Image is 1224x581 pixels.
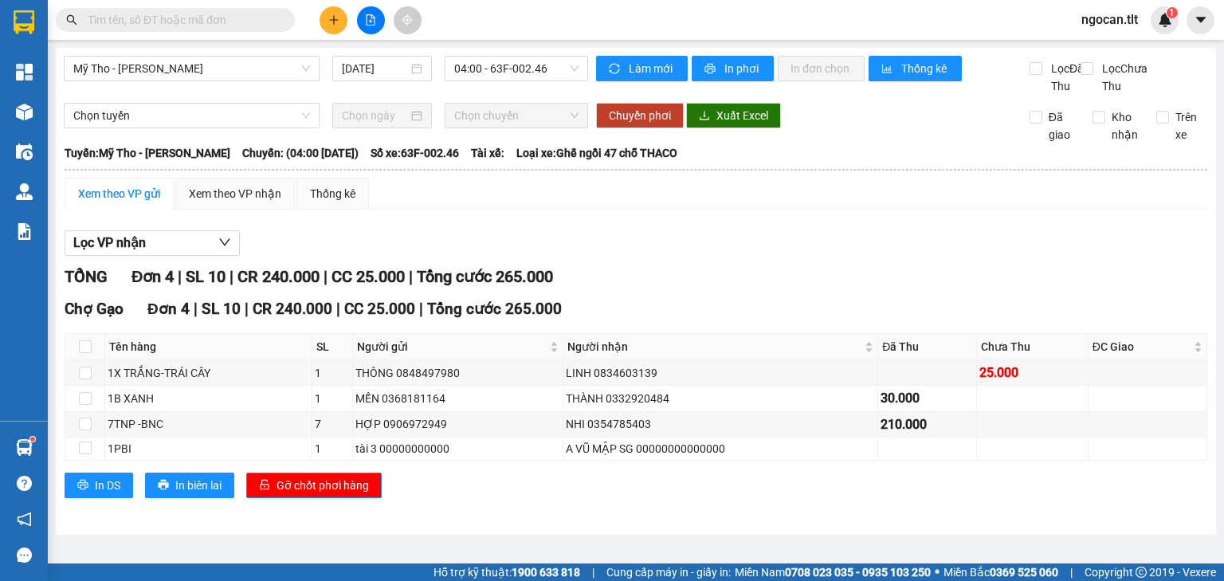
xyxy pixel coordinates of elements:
span: Chọn tuyến [73,104,310,128]
div: A VŨ MẬP SG 00000000000000 [566,440,875,457]
span: 04:00 - 63F-002.46 [454,57,579,80]
span: | [592,563,594,581]
span: SL 10 [186,267,226,286]
span: down [218,236,231,249]
span: Loại xe: Ghế ngồi 47 chỗ THACO [516,144,677,162]
span: printer [704,63,718,76]
span: Cung cấp máy in - giấy in: [606,563,731,581]
span: | [245,300,249,318]
span: CR 240.000 [237,267,320,286]
div: THÀNH 0332920484 [566,390,875,407]
span: | [409,267,413,286]
span: printer [158,479,169,492]
span: TỔNG [65,267,108,286]
span: Xuất Excel [716,107,768,124]
img: icon-new-feature [1158,13,1172,27]
span: download [699,110,710,123]
span: ngocan.tlt [1069,10,1151,29]
span: Tổng cước 265.000 [427,300,562,318]
div: LINH 0834603139 [566,364,875,382]
div: 1PBI [108,440,309,457]
sup: 1 [1167,7,1178,18]
span: caret-down [1194,13,1208,27]
span: Gỡ chốt phơi hàng [277,477,369,494]
span: Làm mới [629,60,675,77]
b: Tuyến: Mỹ Tho - [PERSON_NAME] [65,147,230,159]
span: Người nhận [567,338,861,355]
span: plus [328,14,339,26]
th: Tên hàng [105,334,312,360]
span: notification [17,512,32,527]
span: message [17,548,32,563]
div: 30.000 [881,388,974,408]
img: warehouse-icon [16,439,33,456]
span: Chọn chuyến [454,104,579,128]
span: unlock [259,479,270,492]
th: SL [312,334,354,360]
strong: 0369 525 060 [990,566,1058,579]
span: Tổng cước 265.000 [417,267,553,286]
span: search [66,14,77,26]
span: Chuyến: (04:00 [DATE]) [242,144,359,162]
div: 1B XANH [108,390,309,407]
button: caret-down [1187,6,1214,34]
span: file-add [365,14,376,26]
img: warehouse-icon [16,143,33,160]
button: syncLàm mới [596,56,688,81]
img: warehouse-icon [16,104,33,120]
span: sync [609,63,622,76]
span: | [229,267,233,286]
span: | [1070,563,1073,581]
span: Trên xe [1169,108,1208,143]
span: 1 [1169,7,1175,18]
span: | [194,300,198,318]
img: solution-icon [16,223,33,240]
span: CC 25.000 [344,300,415,318]
button: Lọc VP nhận [65,230,240,256]
th: Đã Thu [878,334,977,360]
div: NHI 0354785403 [566,415,875,433]
div: 210.000 [881,414,974,434]
div: 1X TRẮNG-TRÁI CÂY [108,364,309,382]
div: MẾN 0368181164 [355,390,560,407]
span: Đơn 4 [131,267,174,286]
input: Chọn ngày [342,107,407,124]
span: SL 10 [202,300,241,318]
img: logo-vxr [14,10,34,34]
div: THÔNG 0848497980 [355,364,560,382]
button: plus [320,6,347,34]
span: Số xe: 63F-002.46 [371,144,459,162]
div: 7TNP -BNC [108,415,309,433]
button: unlockGỡ chốt phơi hàng [246,473,382,498]
div: Thống kê [310,185,355,202]
span: Tài xế: [471,144,504,162]
div: Xem theo VP nhận [189,185,281,202]
span: | [178,267,182,286]
input: 13/08/2025 [342,60,407,77]
span: Người gửi [357,338,547,355]
button: aim [394,6,422,34]
span: CC 25.000 [331,267,405,286]
button: file-add [357,6,385,34]
span: aim [402,14,413,26]
div: 1 [315,440,351,457]
span: Đã giao [1042,108,1081,143]
div: Xem theo VP gửi [78,185,160,202]
span: Lọc Chưa Thu [1096,60,1157,95]
span: printer [77,479,88,492]
input: Tìm tên, số ĐT hoặc mã đơn [88,11,276,29]
button: In đơn chọn [778,56,865,81]
button: printerIn DS [65,473,133,498]
button: Chuyển phơi [596,103,684,128]
span: In phơi [724,60,761,77]
sup: 1 [30,437,35,442]
span: Hỗ trợ kỹ thuật: [433,563,580,581]
span: Kho nhận [1105,108,1144,143]
th: Chưa Thu [977,334,1088,360]
span: In DS [95,477,120,494]
span: copyright [1136,567,1147,578]
span: ĐC Giao [1093,338,1191,355]
button: printerIn phơi [692,56,774,81]
span: Lọc VP nhận [73,233,146,253]
button: bar-chartThống kê [869,56,962,81]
